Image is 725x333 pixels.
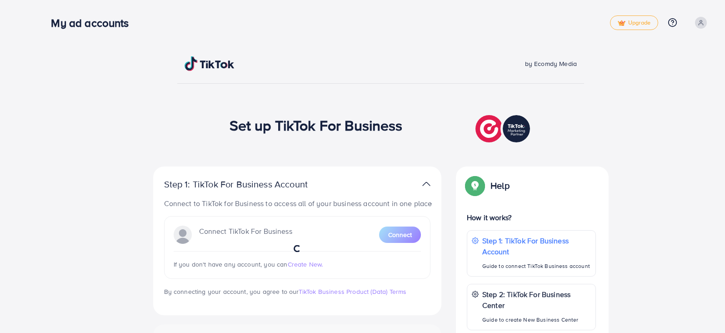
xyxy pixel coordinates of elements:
[490,180,510,191] p: Help
[185,56,235,71] img: TikTok
[618,20,625,26] img: tick
[482,235,591,257] p: Step 1: TikTok For Business Account
[422,177,430,191] img: TikTok partner
[164,179,337,190] p: Step 1: TikTok For Business Account
[610,15,658,30] a: tickUpgrade
[482,261,591,272] p: Guide to connect TikTok Business account
[467,177,483,194] img: Popup guide
[475,113,532,145] img: TikTok partner
[230,116,403,134] h1: Set up TikTok For Business
[525,59,577,68] span: by Ecomdy Media
[482,314,591,325] p: Guide to create New Business Center
[618,20,650,26] span: Upgrade
[467,212,596,223] p: How it works?
[51,16,136,30] h3: My ad accounts
[482,289,591,311] p: Step 2: TikTok For Business Center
